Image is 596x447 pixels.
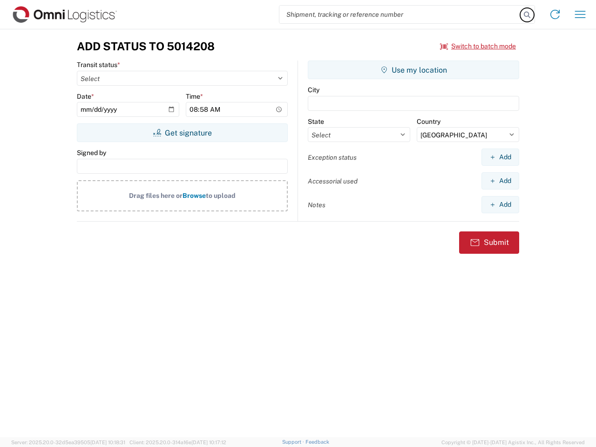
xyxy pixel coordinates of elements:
[77,61,120,69] label: Transit status
[77,123,288,142] button: Get signature
[282,439,305,445] a: Support
[305,439,329,445] a: Feedback
[191,440,226,445] span: [DATE] 10:17:12
[481,172,519,190] button: Add
[308,86,319,94] label: City
[77,92,94,101] label: Date
[186,92,203,101] label: Time
[308,177,358,185] label: Accessorial used
[308,117,324,126] label: State
[90,440,125,445] span: [DATE] 10:18:31
[129,192,183,199] span: Drag files here or
[308,201,325,209] label: Notes
[206,192,236,199] span: to upload
[308,153,357,162] label: Exception status
[129,440,226,445] span: Client: 2025.20.0-314a16e
[417,117,440,126] label: Country
[308,61,519,79] button: Use my location
[481,149,519,166] button: Add
[183,192,206,199] span: Browse
[77,149,106,157] label: Signed by
[279,6,521,23] input: Shipment, tracking or reference number
[481,196,519,213] button: Add
[11,440,125,445] span: Server: 2025.20.0-32d5ea39505
[459,231,519,254] button: Submit
[77,40,215,53] h3: Add Status to 5014208
[441,438,585,447] span: Copyright © [DATE]-[DATE] Agistix Inc., All Rights Reserved
[440,39,516,54] button: Switch to batch mode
